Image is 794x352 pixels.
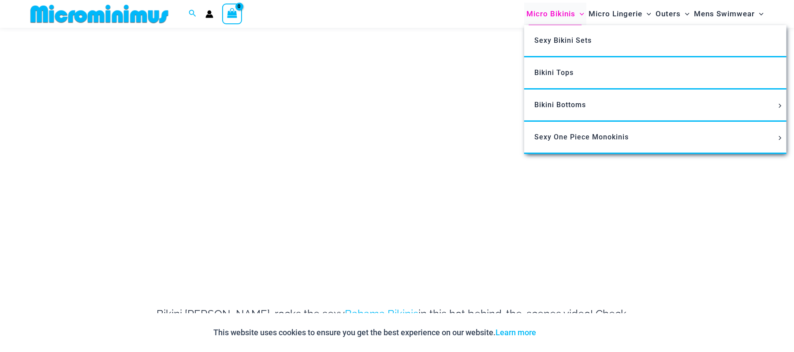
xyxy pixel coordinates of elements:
span: Bikini Bottoms [535,101,586,109]
span: Menu Toggle [575,3,584,25]
a: Sexy One Piece MonokinisMenu ToggleMenu Toggle [524,122,787,154]
p: This website uses cookies to ensure you get the best experience on our website. [214,326,537,339]
span: Bikini Tops [535,68,574,77]
a: Bahama Bikinis [345,307,419,320]
a: Account icon link [205,10,213,18]
span: Menu Toggle [642,3,651,25]
span: Outers [656,3,681,25]
span: Menu Toggle [775,136,785,140]
span: Sexy One Piece Monokinis [535,133,629,141]
span: Menu Toggle [755,3,764,25]
a: Learn more [496,328,537,337]
a: Mens SwimwearMenu ToggleMenu Toggle [692,3,766,25]
span: Menu Toggle [775,104,785,108]
a: Micro LingerieMenu ToggleMenu Toggle [586,3,653,25]
a: Micro BikinisMenu ToggleMenu Toggle [524,3,586,25]
button: Accept [543,322,581,343]
a: View Shopping Cart, empty [222,4,242,24]
a: Bikini BottomsMenu ToggleMenu Toggle [524,90,787,122]
span: Menu Toggle [681,3,690,25]
span: Micro Lingerie [589,3,642,25]
a: Sexy Bikini Sets [524,25,787,57]
span: Bikini [PERSON_NAME], rocks the sexy in this hot behind-the-scenes video! Check out the video, th... [157,307,627,348]
nav: Site Navigation [523,1,768,26]
span: Mens Swimwear [694,3,755,25]
a: Bikini Tops [524,57,787,90]
span: Micro Bikinis [526,3,575,25]
img: MM SHOP LOGO FLAT [27,4,172,24]
a: OutersMenu ToggleMenu Toggle [653,3,692,25]
a: Search icon link [189,8,197,19]
span: Sexy Bikini Sets [535,36,592,45]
